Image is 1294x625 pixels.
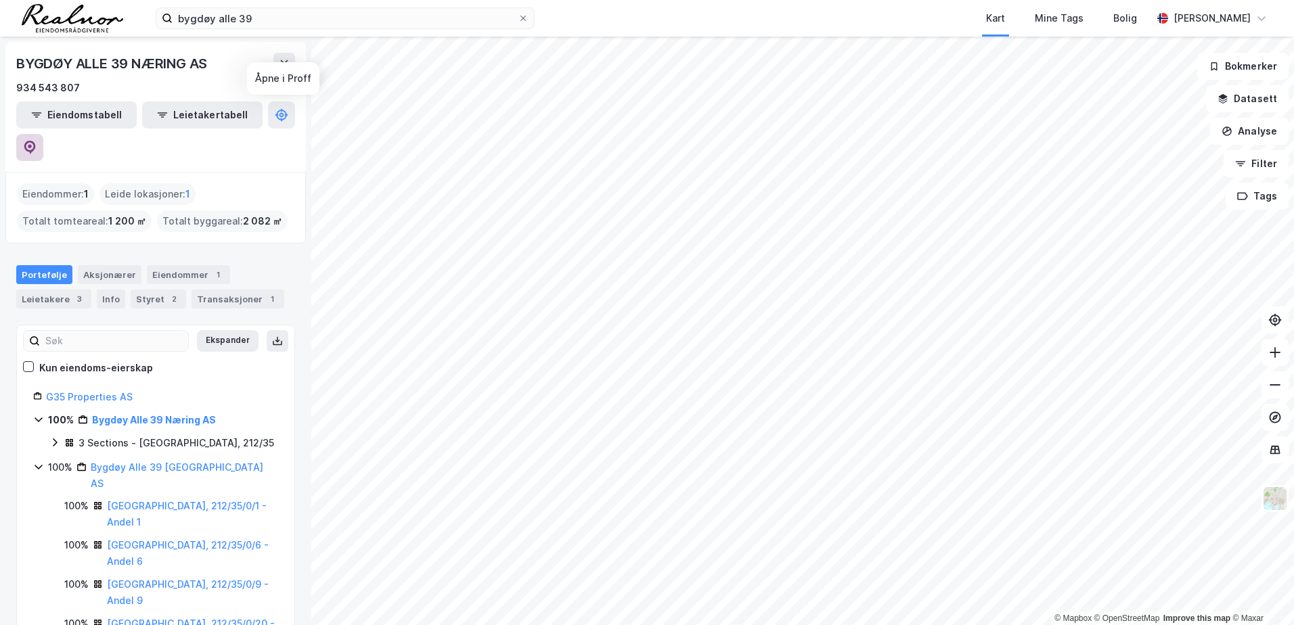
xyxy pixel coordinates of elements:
button: Bokmerker [1197,53,1289,80]
button: Leietakertabell [142,101,263,129]
a: G35 Properties AS [46,391,133,402]
div: 1 [211,268,225,281]
iframe: Chat Widget [1226,560,1294,625]
span: 1 [84,186,89,202]
div: 934 543 807 [16,80,80,96]
div: 100% [64,576,89,593]
a: Bygdøy Alle 39 Næring AS [92,414,216,425]
button: Analyse [1210,118,1289,145]
button: Ekspander [197,330,259,352]
div: Kontrollprogram for chat [1226,560,1294,625]
div: Leietakere [16,290,91,308]
button: Tags [1226,183,1289,210]
div: Aksjonærer [78,265,141,284]
input: Søk [40,331,188,351]
div: 3 [72,292,86,306]
div: 2 [167,292,181,306]
a: Bygdøy Alle 39 [GEOGRAPHIC_DATA] AS [91,461,263,489]
div: BYGDØY ALLE 39 NÆRING AS [16,53,210,74]
a: [GEOGRAPHIC_DATA], 212/35/0/1 - Andel 1 [107,500,267,528]
button: Eiendomstabell [16,101,137,129]
div: Info [97,290,125,308]
span: 1 [185,186,190,202]
div: Portefølje [16,265,72,284]
div: Styret [131,290,186,308]
div: Bolig [1113,10,1137,26]
div: Totalt byggareal : [157,210,288,232]
a: OpenStreetMap [1094,614,1160,623]
div: Eiendommer [147,265,230,284]
div: Transaksjoner [192,290,284,308]
div: 3 Sections - [GEOGRAPHIC_DATA], 212/35 [79,435,274,451]
span: 2 082 ㎡ [243,213,282,229]
a: Improve this map [1163,614,1230,623]
button: Datasett [1206,85,1289,112]
a: Mapbox [1054,614,1092,623]
a: [GEOGRAPHIC_DATA], 212/35/0/9 - Andel 9 [107,578,269,606]
div: 100% [48,412,74,428]
div: 100% [48,459,72,476]
img: realnor-logo.934646d98de889bb5806.png [22,4,123,32]
img: Z [1262,486,1288,511]
div: Kun eiendoms-eierskap [39,360,153,376]
div: Eiendommer : [17,183,94,205]
div: [PERSON_NAME] [1174,10,1251,26]
input: Søk på adresse, matrikkel, gårdeiere, leietakere eller personer [173,8,518,28]
button: Filter [1224,150,1289,177]
div: 100% [64,498,89,514]
div: Kart [986,10,1005,26]
div: 1 [265,292,279,306]
a: [GEOGRAPHIC_DATA], 212/35/0/6 - Andel 6 [107,539,269,567]
div: 100% [64,537,89,553]
div: Totalt tomteareal : [17,210,152,232]
div: Leide lokasjoner : [99,183,196,205]
span: 1 200 ㎡ [108,213,146,229]
div: Mine Tags [1035,10,1084,26]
